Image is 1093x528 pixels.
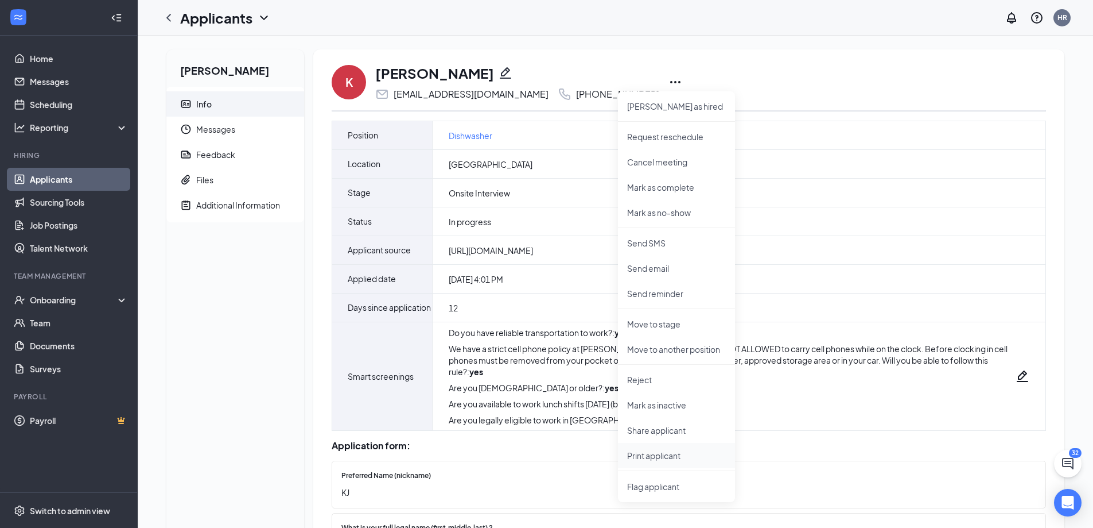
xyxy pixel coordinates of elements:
[1030,11,1044,25] svg: QuestionInfo
[180,8,252,28] h1: Applicants
[348,150,380,178] span: Location
[627,399,726,411] p: Mark as inactive
[348,179,371,207] span: Stage
[341,486,1025,499] span: KJ
[1069,448,1082,458] div: 32
[1057,13,1067,22] div: HR
[14,271,126,281] div: Team Management
[166,167,304,192] a: PaperclipFiles
[30,294,118,306] div: Onboarding
[341,471,431,481] span: Preferred Name (nickname)
[627,156,726,168] p: Cancel meeting
[348,207,372,236] span: Status
[30,357,128,380] a: Surveys
[30,311,128,334] a: Team
[30,237,128,260] a: Talent Network
[196,149,235,160] div: Feedback
[449,302,458,314] span: 12
[14,122,25,133] svg: Analysis
[180,149,192,160] svg: Report
[1054,450,1082,477] button: ChatActive
[30,168,128,191] a: Applicants
[449,343,1016,377] div: We have a strict cell phone policy at [PERSON_NAME]. Team members are NOT ALLOWED to carry cell p...
[558,87,571,101] svg: Phone
[375,63,494,83] h1: [PERSON_NAME]
[257,11,271,25] svg: ChevronDown
[348,294,431,322] span: Days since application
[449,245,533,256] span: [URL][DOMAIN_NAME]
[196,199,280,211] div: Additional Information
[449,414,1016,426] div: Are you legally eligible to work in [GEOGRAPHIC_DATA]? :
[166,91,304,117] a: ContactCardInfo
[449,129,492,142] a: Dishwasher
[449,187,510,199] span: Onsite Interview
[375,87,389,101] svg: Email
[166,142,304,167] a: ReportFeedback
[348,236,411,264] span: Applicant source
[30,70,128,93] a: Messages
[605,383,619,393] strong: yes
[162,11,176,25] svg: ChevronLeft
[30,505,110,517] div: Switch to admin view
[14,392,126,402] div: Payroll
[348,121,378,149] span: Position
[30,214,128,237] a: Job Postings
[30,334,128,357] a: Documents
[332,440,1046,452] div: Application form:
[30,93,128,116] a: Scheduling
[14,151,126,160] div: Hiring
[627,450,726,461] p: Print applicant
[668,75,682,89] svg: Ellipses
[30,409,128,432] a: PayrollCrown
[394,88,549,100] div: [EMAIL_ADDRESS][DOMAIN_NAME]
[449,216,491,228] span: In progress
[627,263,726,274] p: Send email
[14,294,25,306] svg: UserCheck
[627,318,726,330] p: Move to stage
[166,192,304,218] a: NoteActiveAdditional Information
[1061,457,1075,471] svg: ChatActive
[449,382,1016,394] div: Are you [DEMOGRAPHIC_DATA] or older? :
[449,398,1016,410] div: Are you available to work lunch shifts [DATE] (between 9:00am-4:30pm) :
[196,98,212,110] div: Info
[111,12,122,24] svg: Collapse
[627,182,726,193] p: Mark as complete
[348,363,414,391] span: Smart screenings
[166,117,304,142] a: ClockMessages
[348,265,396,293] span: Applied date
[627,288,726,299] p: Send reminder
[627,425,726,436] p: Share applicant
[627,374,726,386] p: Reject
[627,101,726,112] p: [PERSON_NAME] as hired
[627,480,726,493] span: Flag applicant
[449,273,503,285] span: [DATE] 4:01 PM
[180,124,192,135] svg: Clock
[1016,369,1029,383] svg: Pencil
[345,74,353,90] div: K
[30,122,129,133] div: Reporting
[180,199,192,211] svg: NoteActive
[627,207,726,218] p: Mark as no-show
[1005,11,1018,25] svg: Notifications
[469,367,483,377] strong: yes
[14,505,25,517] svg: Settings
[1054,489,1082,517] div: Open Intercom Messenger
[166,49,304,87] h2: [PERSON_NAME]
[30,191,128,214] a: Sourcing Tools
[499,66,512,80] svg: Pencil
[196,174,213,186] div: Files
[576,88,659,100] div: [PHONE_NUMBER]
[449,327,1016,338] div: Do you have reliable transportation to work? :
[449,159,532,170] span: [GEOGRAPHIC_DATA]
[196,117,295,142] span: Messages
[30,47,128,70] a: Home
[13,11,24,23] svg: WorkstreamLogo
[627,131,726,142] p: Request reschedule
[627,237,726,249] p: Send SMS
[180,98,192,110] svg: ContactCard
[180,174,192,186] svg: Paperclip
[627,344,726,355] p: Move to another position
